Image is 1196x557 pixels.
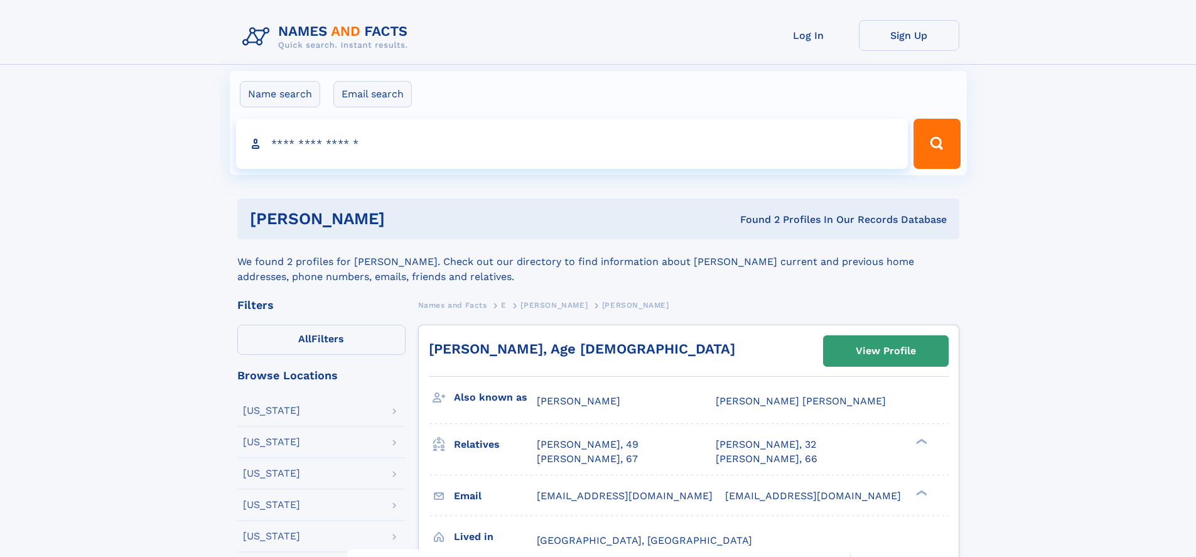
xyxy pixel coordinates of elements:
h3: Relatives [454,434,537,455]
span: [EMAIL_ADDRESS][DOMAIN_NAME] [725,490,901,502]
span: [PERSON_NAME] [602,301,669,310]
a: [PERSON_NAME], 67 [537,452,638,466]
div: We found 2 profiles for [PERSON_NAME]. Check out our directory to find information about [PERSON_... [237,239,959,284]
span: [EMAIL_ADDRESS][DOMAIN_NAME] [537,490,713,502]
div: View Profile [856,337,916,365]
h3: Lived in [454,526,537,548]
a: View Profile [824,336,948,366]
span: [PERSON_NAME] [537,395,620,407]
div: [US_STATE] [243,531,300,541]
a: [PERSON_NAME] [520,297,588,313]
button: Search Button [913,119,960,169]
h3: Email [454,485,537,507]
div: ❯ [913,438,928,446]
label: Email search [333,81,412,107]
span: All [298,333,311,345]
img: Logo Names and Facts [237,20,418,54]
a: [PERSON_NAME], 66 [716,452,817,466]
div: [US_STATE] [243,468,300,479]
a: [PERSON_NAME], 49 [537,438,638,452]
a: E [501,297,507,313]
h3: Also known as [454,387,537,408]
div: [US_STATE] [243,406,300,416]
div: ❯ [913,489,928,497]
a: [PERSON_NAME], 32 [716,438,816,452]
label: Name search [240,81,320,107]
div: [US_STATE] [243,500,300,510]
div: Filters [237,300,406,311]
a: [PERSON_NAME], Age [DEMOGRAPHIC_DATA] [429,341,735,357]
input: search input [236,119,908,169]
span: [PERSON_NAME] [PERSON_NAME] [716,395,886,407]
h1: [PERSON_NAME] [250,211,563,227]
div: Found 2 Profiles In Our Records Database [563,213,947,227]
span: [PERSON_NAME] [520,301,588,310]
span: E [501,301,507,310]
div: Browse Locations [237,370,406,381]
span: [GEOGRAPHIC_DATA], [GEOGRAPHIC_DATA] [537,534,752,546]
label: Filters [237,325,406,355]
div: [US_STATE] [243,437,300,447]
a: Names and Facts [418,297,487,313]
a: Log In [758,20,859,51]
a: Sign Up [859,20,959,51]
